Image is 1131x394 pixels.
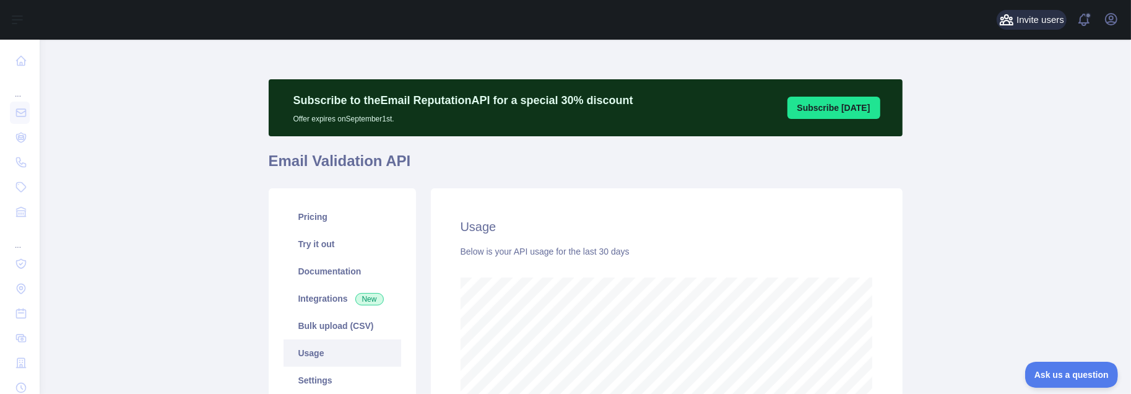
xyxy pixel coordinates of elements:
[461,218,873,235] h2: Usage
[1016,13,1064,27] span: Invite users
[284,258,401,285] a: Documentation
[997,10,1067,30] button: Invite users
[10,74,30,99] div: ...
[284,367,401,394] a: Settings
[269,151,903,181] h1: Email Validation API
[461,245,873,258] div: Below is your API usage for the last 30 days
[355,293,384,305] span: New
[284,339,401,367] a: Usage
[10,225,30,250] div: ...
[1025,362,1119,388] iframe: Toggle Customer Support
[293,92,633,109] p: Subscribe to the Email Reputation API for a special 30 % discount
[284,285,401,312] a: Integrations New
[284,312,401,339] a: Bulk upload (CSV)
[787,97,880,119] button: Subscribe [DATE]
[293,109,633,124] p: Offer expires on September 1st.
[284,230,401,258] a: Try it out
[284,203,401,230] a: Pricing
